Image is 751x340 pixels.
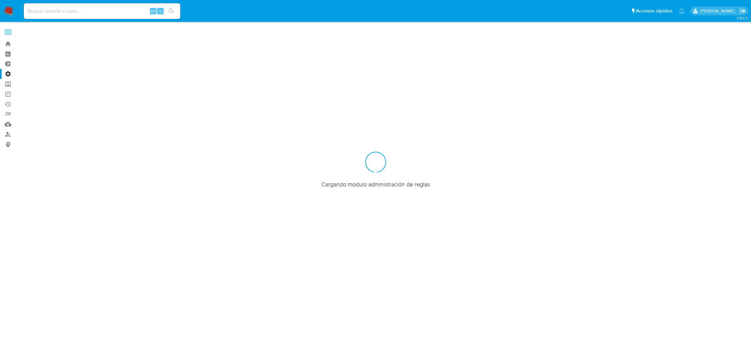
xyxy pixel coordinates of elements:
[679,8,685,14] a: Notificaciones
[636,8,672,14] span: Accesos rápidos
[159,8,161,14] span: s
[700,8,737,14] p: manuel.flocco@mercadolibre.com
[151,8,156,14] span: Alt
[321,180,430,188] span: Cargando modulo administración de reglas
[164,7,178,16] button: search-icon
[24,7,180,15] input: Buscar usuario o caso...
[739,8,746,14] a: Salir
